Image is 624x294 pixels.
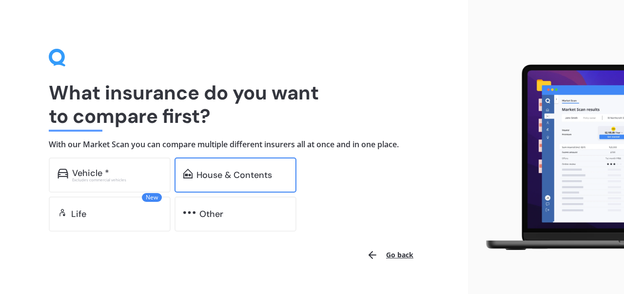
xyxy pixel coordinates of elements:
[361,243,419,267] button: Go back
[199,209,223,219] div: Other
[183,208,195,217] img: other.81dba5aafe580aa69f38.svg
[72,178,162,182] div: Excludes commercial vehicles
[142,193,162,202] span: New
[58,208,67,217] img: life.f720d6a2d7cdcd3ad642.svg
[196,170,272,180] div: House & Contents
[72,168,109,178] div: Vehicle *
[71,209,86,219] div: Life
[49,81,419,128] h1: What insurance do you want to compare first?
[476,60,624,255] img: laptop.webp
[183,169,193,178] img: home-and-contents.b802091223b8502ef2dd.svg
[49,139,419,150] h4: With our Market Scan you can compare multiple different insurers all at once and in one place.
[58,169,68,178] img: car.f15378c7a67c060ca3f3.svg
